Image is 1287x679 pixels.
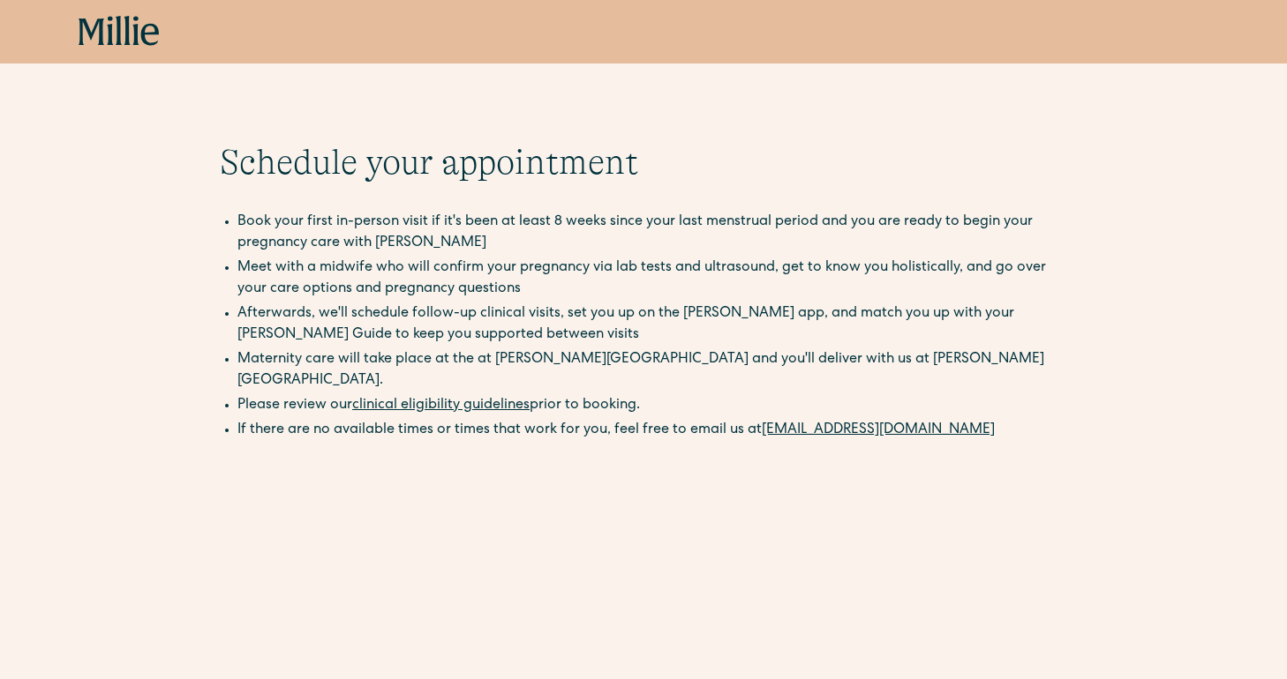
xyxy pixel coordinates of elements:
li: Book your first in-person visit if it's been at least 8 weeks since your last menstrual period an... [237,212,1067,254]
h1: Schedule your appointment [220,141,1067,183]
li: Please review our prior to booking. [237,395,1067,416]
a: clinical eligibility guidelines [352,399,530,413]
a: [EMAIL_ADDRESS][DOMAIN_NAME] [762,423,995,437]
li: If there are no available times or times that work for you, feel free to email us at [237,420,1067,441]
li: Maternity care will take place at the at [PERSON_NAME][GEOGRAPHIC_DATA] and you'll deliver with u... [237,349,1067,392]
li: Meet with a midwife who will confirm your pregnancy via lab tests and ultrasound, get to know you... [237,257,1067,300]
li: Afterwards, we'll schedule follow-up clinical visits, set you up on the [PERSON_NAME] app, and ma... [237,303,1067,346]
